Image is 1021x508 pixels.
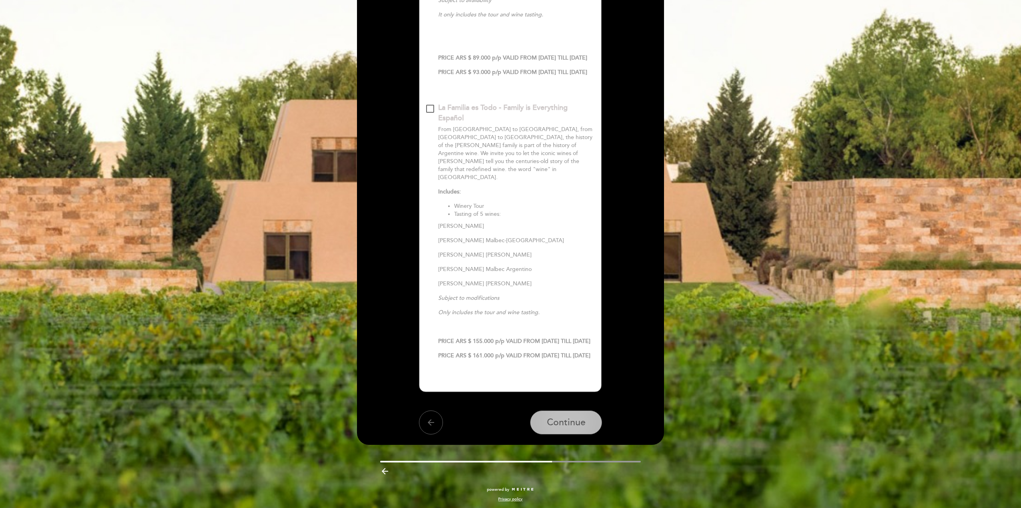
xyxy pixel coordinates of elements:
[426,418,436,427] i: arrow_back
[438,222,595,230] p: [PERSON_NAME]
[438,338,590,345] strong: PRICE ARS $ 155.000 p/p VALID FROM [DATE] TILL [DATE]
[454,210,595,218] li: Tasting of 5 wines:
[487,487,509,492] span: powered by
[547,417,586,428] span: Continue
[438,309,540,316] em: Only includes the tour and wine tasting.
[438,103,595,123] div: La Familia es Todo - Family is Everything Español
[454,202,595,210] li: Winery Tour
[419,410,443,434] button: arrow_back
[438,54,587,61] strong: PRICE ARS $ 89.000 p/p VALID FROM [DATE] TILL [DATE]
[438,126,595,181] p: From [GEOGRAPHIC_DATA] to [GEOGRAPHIC_DATA], from [GEOGRAPHIC_DATA] to [GEOGRAPHIC_DATA], the his...
[438,295,499,301] em: Subject to modifications
[438,251,595,259] p: [PERSON_NAME] [PERSON_NAME]
[438,188,461,195] strong: Includes:
[438,352,590,359] strong: PRICE ARS $ 161.000 p/p VALID FROM [DATE] TILL [DATE]
[438,280,595,288] p: [PERSON_NAME] [PERSON_NAME]
[426,103,595,379] md-checkbox: La Familia es Todo - Family is Everything Español From Italy to Mendoza, from Bonarda to Malbec, ...
[438,69,587,76] strong: PRICE ARS $ 93.000 p/p VALID FROM [DATE] TILL [DATE]
[438,265,595,273] p: [PERSON_NAME] Malbec Argentino
[438,11,543,18] em: It only includes the tour and wine tasting.
[511,488,534,492] img: MEITRE
[530,410,602,434] button: Continue
[487,487,534,492] a: powered by
[380,466,390,476] i: arrow_backward
[438,237,595,245] p: [PERSON_NAME] Malbec-[GEOGRAPHIC_DATA]
[498,496,522,502] a: Privacy policy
